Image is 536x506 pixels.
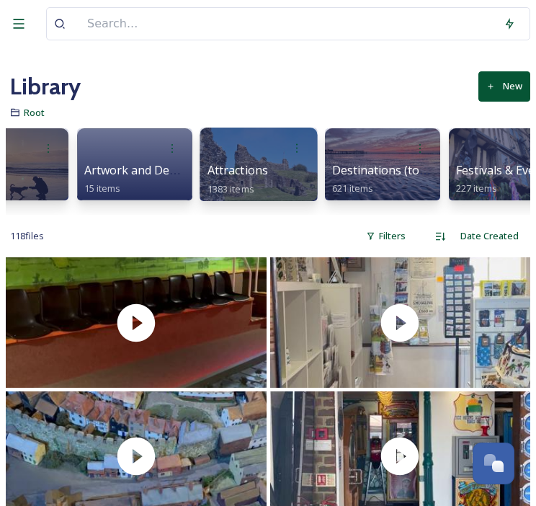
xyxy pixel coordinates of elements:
[10,69,81,104] a: Library
[207,164,269,195] a: Attractions1383 items
[270,257,531,388] img: thumbnail
[24,106,45,119] span: Root
[453,222,526,250] div: Date Created
[207,182,254,195] span: 1383 items
[24,104,45,121] a: Root
[84,164,229,195] a: Artwork and Design Folder15 items
[84,182,120,195] span: 15 items
[473,443,514,484] button: Open Chat
[10,229,44,243] span: 118 file s
[207,162,269,178] span: Attractions
[456,182,497,195] span: 227 items
[332,164,530,195] a: Destinations (towns and landscapes)621 items
[6,257,267,388] img: thumbnail
[84,162,229,178] span: Artwork and Design Folder
[332,182,373,195] span: 621 items
[359,222,413,250] div: Filters
[478,71,530,101] button: New
[80,8,496,40] input: Search...
[332,162,530,178] span: Destinations (towns and landscapes)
